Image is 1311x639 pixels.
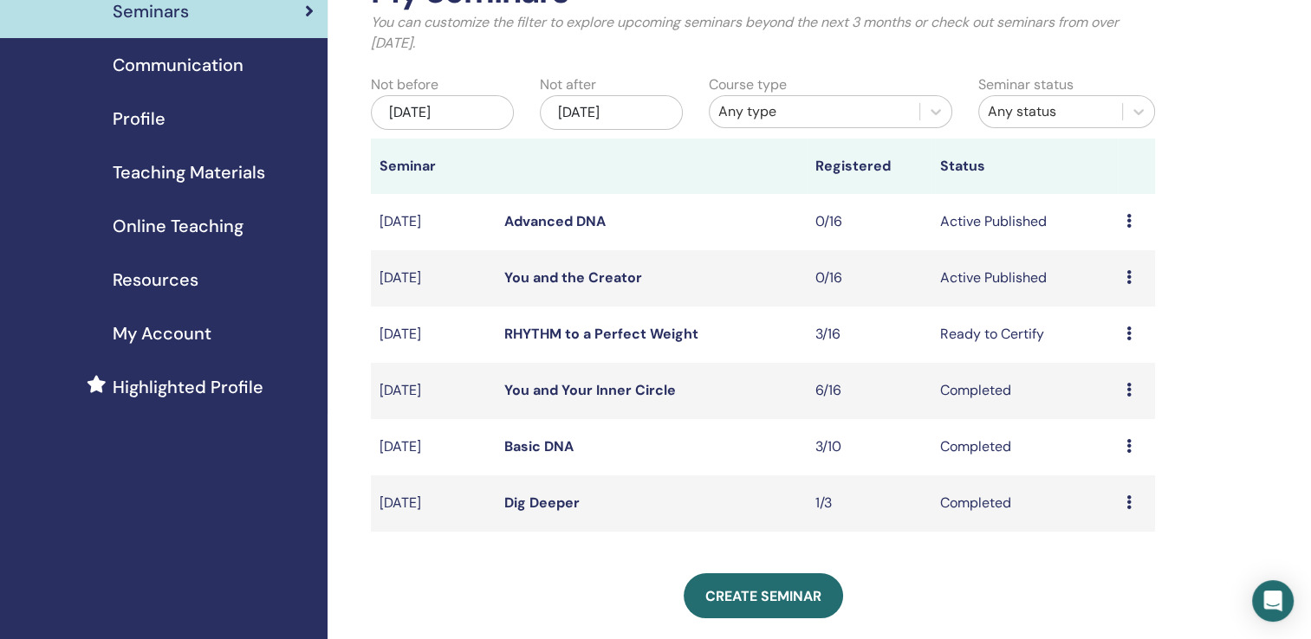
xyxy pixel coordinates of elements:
[807,139,931,194] th: Registered
[709,74,787,95] label: Course type
[371,475,496,532] td: [DATE]
[931,475,1117,532] td: Completed
[504,381,676,399] a: You and Your Inner Circle
[371,139,496,194] th: Seminar
[371,307,496,363] td: [DATE]
[113,159,265,185] span: Teaching Materials
[807,363,931,419] td: 6/16
[807,250,931,307] td: 0/16
[931,139,1117,194] th: Status
[113,267,198,293] span: Resources
[540,95,683,130] div: [DATE]
[371,12,1155,54] p: You can customize the filter to explore upcoming seminars beyond the next 3 months or check out s...
[705,587,821,605] span: Create seminar
[807,194,931,250] td: 0/16
[931,194,1117,250] td: Active Published
[931,307,1117,363] td: Ready to Certify
[504,212,606,230] a: Advanced DNA
[371,250,496,307] td: [DATE]
[113,106,165,132] span: Profile
[504,437,574,455] a: Basic DNA
[978,74,1074,95] label: Seminar status
[371,95,514,130] div: [DATE]
[807,307,931,363] td: 3/16
[1252,580,1294,622] div: Open Intercom Messenger
[504,268,642,287] a: You and the Creator
[113,374,263,400] span: Highlighted Profile
[371,74,438,95] label: Not before
[807,419,931,475] td: 3/10
[807,475,931,532] td: 1/3
[988,101,1113,122] div: Any status
[931,419,1117,475] td: Completed
[113,213,243,239] span: Online Teaching
[113,52,243,78] span: Communication
[684,573,843,618] a: Create seminar
[931,363,1117,419] td: Completed
[718,101,912,122] div: Any type
[371,194,496,250] td: [DATE]
[931,250,1117,307] td: Active Published
[371,363,496,419] td: [DATE]
[113,320,211,346] span: My Account
[371,419,496,475] td: [DATE]
[540,74,596,95] label: Not after
[504,494,580,512] a: Dig Deeper
[504,325,698,343] a: RHYTHM to a Perfect Weight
